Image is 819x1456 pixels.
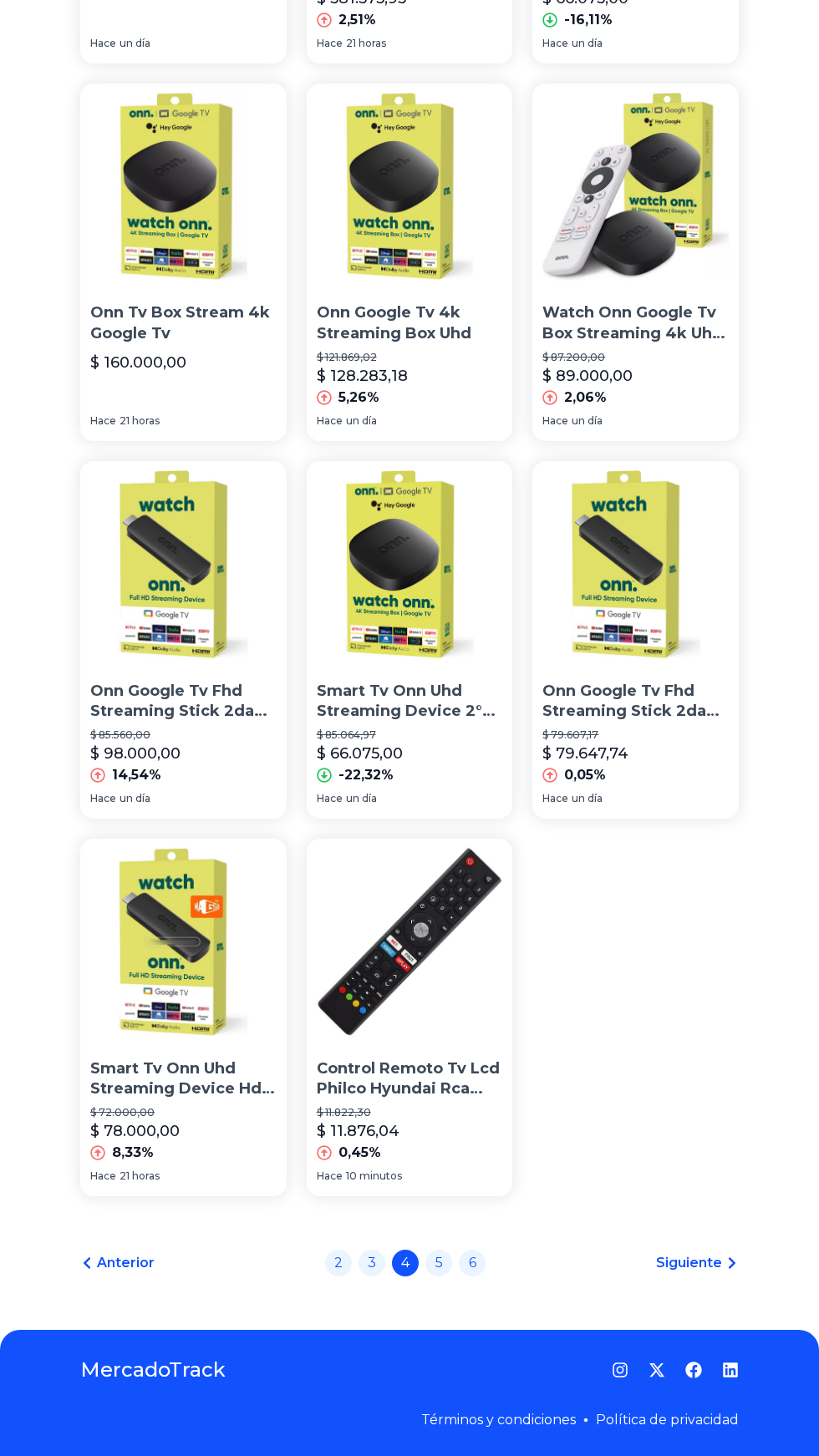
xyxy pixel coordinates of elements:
[542,302,729,344] p: Watch Onn Google Tv Box Streaming 4k Uhd Control Voz Wifi
[542,792,568,805] span: Hace
[542,742,628,765] p: $ 79.647,74
[338,1143,381,1163] p: 0,45%
[338,765,394,785] p: -22,32%
[564,765,606,785] p: 0,05%
[317,1169,343,1183] span: Hace
[317,414,343,428] span: Hace
[317,1119,399,1143] p: $ 11.876,04
[80,1357,226,1383] a: MercadoTrack
[459,1250,486,1276] a: 6
[346,1169,402,1183] span: 10 minutos
[346,414,377,428] span: un día
[80,461,287,819] a: Onn Google Tv Fhd Streaming Stick 2da Generación 8gb 1.5gb Ram Color Negro Control Remoto De VozO...
[542,364,633,388] p: $ 89.000,00
[90,1169,116,1183] span: Hace
[90,1119,180,1143] p: $ 78.000,00
[542,681,729,723] p: Onn Google Tv Fhd Streaming Stick 2da Generación 8gb 1.5gb Ram Color Negro Control Remoto De Voz
[317,742,403,765] p: $ 66.075,00
[80,839,287,1196] a: Smart Tv Onn Uhd Streaming Device Hd + MaglsSmart Tv Onn Uhd Streaming Device Hd + Magls$ 72.000,...
[307,84,513,441] a: Onn Google Tv 4k Streaming Box Uhd Onn Google Tv 4k Streaming Box Uhd$ 121.869,02$ 128.283,185,26...
[572,37,603,50] span: un día
[542,728,729,742] p: $ 79.607,17
[80,461,287,667] img: Onn Google Tv Fhd Streaming Stick 2da Generación 8gb 1.5gb Ram Color Negro Control Remoto De Voz
[596,1412,739,1428] a: Política de privacidad
[338,388,379,408] p: 5,26%
[532,84,739,441] a: Watch Onn Google Tv Box Streaming 4k Uhd Control Voz WifiWatch Onn Google Tv Box Streaming 4k Uhd...
[656,1253,739,1273] a: Siguiente
[307,839,513,1045] img: Control Remoto Tv Lcd Philco Hyundai Rca Onn Varias Marcas
[317,302,503,344] p: Onn Google Tv 4k Streaming Box Uhd
[90,742,181,765] p: $ 98.000,00
[120,414,160,428] span: 21 horas
[80,84,287,290] img: Onn Tv Box Stream 4k Google Tv
[80,1253,155,1273] a: Anterior
[572,414,603,428] span: un día
[317,728,503,742] p: $ 85.064,97
[325,1250,352,1276] a: 2
[542,37,568,50] span: Hace
[307,461,513,819] a: Smart Tv Onn Uhd Streaming Device 2° Gen 4k Color NegroSmart Tv Onn Uhd Streaming Device 2° Gen 4...
[112,1143,154,1163] p: 8,33%
[120,792,150,805] span: un día
[90,1058,277,1100] p: Smart Tv Onn Uhd Streaming Device Hd + Magls
[685,1362,702,1378] a: Facebook
[722,1362,739,1378] a: LinkedIn
[346,792,377,805] span: un día
[90,414,116,428] span: Hace
[359,1250,385,1276] a: 3
[90,37,116,50] span: Hace
[564,388,607,408] p: 2,06%
[532,84,739,290] img: Watch Onn Google Tv Box Streaming 4k Uhd Control Voz Wifi
[112,765,161,785] p: 14,54%
[120,1169,160,1183] span: 21 horas
[317,364,408,388] p: $ 128.283,18
[564,10,613,30] p: -16,11%
[317,37,343,50] span: Hace
[338,10,376,30] p: 2,51%
[307,84,513,290] img: Onn Google Tv 4k Streaming Box Uhd
[90,681,277,723] p: Onn Google Tv Fhd Streaming Stick 2da Generación 8gb 1.5gb Ram Color Negro Control Remoto De Voz
[90,302,277,344] p: Onn Tv Box Stream 4k Google Tv
[90,792,116,805] span: Hace
[80,84,287,441] a: Onn Tv Box Stream 4k Google TvOnn Tv Box Stream 4k Google Tv$ 160.000,00Hace21 horas
[542,351,729,364] p: $ 87.200,00
[317,1058,503,1100] p: Control Remoto Tv Lcd Philco Hyundai Rca Onn Varias Marcas
[532,461,739,819] a: Onn Google Tv Fhd Streaming Stick 2da Generación 8gb 1.5gb Ram Color Negro Control Remoto De VozO...
[317,351,503,364] p: $ 121.869,02
[612,1362,628,1378] a: Instagram
[90,351,186,374] p: $ 160.000,00
[421,1412,576,1428] a: Términos y condiciones
[90,1106,277,1119] p: $ 72.000,00
[656,1253,722,1273] span: Siguiente
[532,461,739,667] img: Onn Google Tv Fhd Streaming Stick 2da Generación 8gb 1.5gb Ram Color Negro Control Remoto De Voz
[346,37,386,50] span: 21 horas
[542,414,568,428] span: Hace
[572,792,603,805] span: un día
[120,37,150,50] span: un día
[317,681,503,723] p: Smart Tv Onn Uhd Streaming Device 2° Gen 4k Color Negro
[90,728,277,742] p: $ 85.560,00
[317,792,343,805] span: Hace
[649,1362,665,1378] a: Twitter
[97,1253,155,1273] span: Anterior
[317,1106,503,1119] p: $ 11.822,30
[80,839,287,1045] img: Smart Tv Onn Uhd Streaming Device Hd + Magls
[307,461,513,667] img: Smart Tv Onn Uhd Streaming Device 2° Gen 4k Color Negro
[425,1250,452,1276] a: 5
[307,839,513,1196] a: Control Remoto Tv Lcd Philco Hyundai Rca Onn Varias Marcas Control Remoto Tv Lcd Philco Hyundai R...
